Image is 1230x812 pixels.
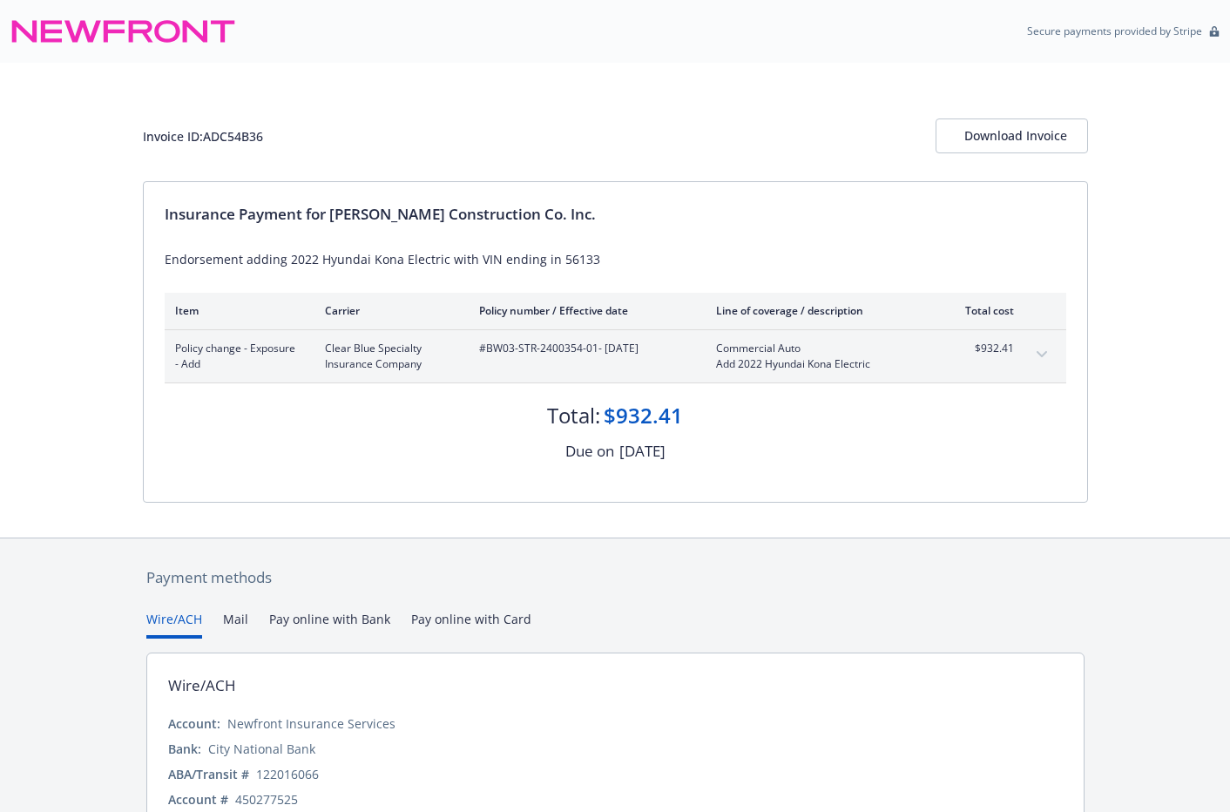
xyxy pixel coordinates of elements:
span: $932.41 [949,341,1014,356]
button: Pay online with Card [411,610,531,639]
div: Line of coverage / description [716,303,921,318]
div: Policy number / Effective date [479,303,688,318]
button: Wire/ACH [146,610,202,639]
span: Clear Blue Specialty Insurance Company [325,341,451,372]
div: Due on [565,440,614,463]
div: Endorsement adding 2022 Hyundai Kona Electric with VIN ending in 56133 [165,250,1066,268]
div: Carrier [325,303,451,318]
div: 122016066 [256,765,319,783]
div: $932.41 [604,401,683,430]
div: City National Bank [208,740,315,758]
div: Newfront Insurance Services [227,714,395,733]
p: Secure payments provided by Stripe [1027,24,1202,38]
div: ABA/Transit # [168,765,249,783]
div: [DATE] [619,440,666,463]
div: Download Invoice [964,119,1059,152]
div: Policy change - Exposure - AddClear Blue Specialty Insurance Company#BW03-STR-2400354-01- [DATE]C... [165,330,1066,382]
div: Account # [168,790,228,809]
div: Payment methods [146,566,1085,589]
button: Pay online with Bank [269,610,390,639]
span: Commercial Auto [716,341,921,356]
span: Commercial AutoAdd 2022 Hyundai Kona Electric [716,341,921,372]
div: Total: [547,401,600,430]
span: #BW03-STR-2400354-01 - [DATE] [479,341,688,356]
div: Total cost [949,303,1014,318]
button: Download Invoice [936,118,1088,153]
div: Wire/ACH [168,674,236,697]
div: Bank: [168,740,201,758]
button: expand content [1028,341,1056,369]
span: Add 2022 Hyundai Kona Electric [716,356,921,372]
span: Policy change - Exposure - Add [175,341,297,372]
div: Insurance Payment for [PERSON_NAME] Construction Co. Inc. [165,203,1066,226]
div: Item [175,303,297,318]
div: Invoice ID: ADC54B36 [143,127,263,145]
div: 450277525 [235,790,298,809]
button: Mail [223,610,248,639]
div: Account: [168,714,220,733]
